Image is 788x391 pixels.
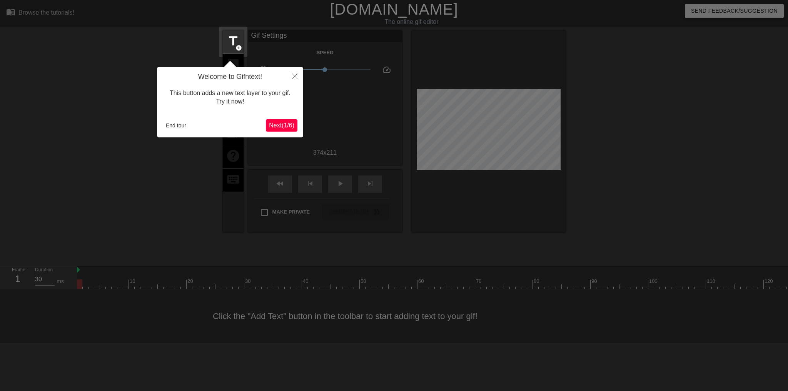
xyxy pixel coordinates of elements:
span: Next ( 1 / 6 ) [269,122,294,129]
button: Close [286,67,303,85]
h4: Welcome to Gifntext! [163,73,297,81]
button: Next [266,119,297,132]
div: This button adds a new text layer to your gif. Try it now! [163,81,297,114]
button: End tour [163,120,189,131]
